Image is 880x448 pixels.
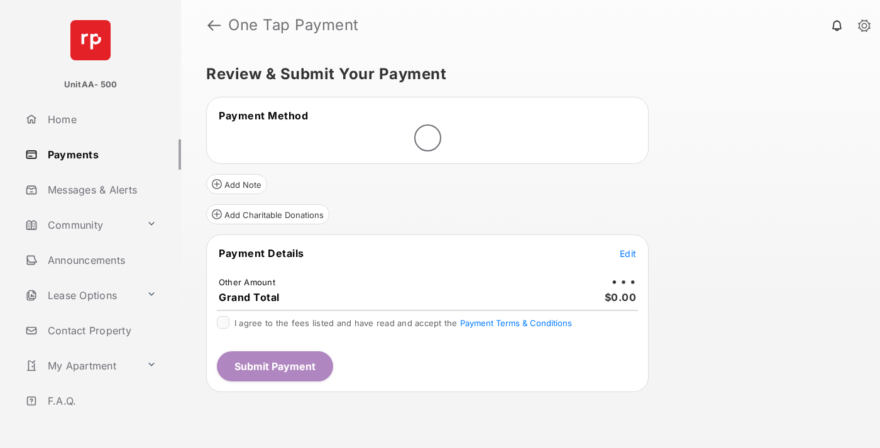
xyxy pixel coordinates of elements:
[20,175,181,205] a: Messages & Alerts
[219,247,304,260] span: Payment Details
[460,318,572,328] button: I agree to the fees listed and have read and accept the
[605,291,637,303] span: $0.00
[218,276,276,288] td: Other Amount
[20,315,181,346] a: Contact Property
[206,174,267,194] button: Add Note
[20,245,181,275] a: Announcements
[20,210,141,240] a: Community
[20,351,141,381] a: My Apartment
[228,18,359,33] strong: One Tap Payment
[217,351,333,381] button: Submit Payment
[206,67,845,82] h5: Review & Submit Your Payment
[20,139,181,170] a: Payments
[20,280,141,310] a: Lease Options
[20,386,181,416] a: F.A.Q.
[70,20,111,60] img: svg+xml;base64,PHN2ZyB4bWxucz0iaHR0cDovL3d3dy53My5vcmcvMjAwMC9zdmciIHdpZHRoPSI2NCIgaGVpZ2h0PSI2NC...
[620,248,636,259] span: Edit
[20,104,181,134] a: Home
[234,318,572,328] span: I agree to the fees listed and have read and accept the
[620,247,636,260] button: Edit
[206,204,329,224] button: Add Charitable Donations
[219,291,280,303] span: Grand Total
[219,109,308,122] span: Payment Method
[64,79,118,91] p: UnitAA- 500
